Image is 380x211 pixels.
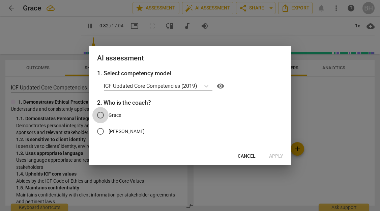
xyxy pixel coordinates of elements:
[216,82,225,90] span: visibility
[109,112,121,119] span: Grace
[215,81,226,91] button: Help
[97,69,283,78] h3: 1. Select competency model
[232,150,261,162] button: Cancel
[97,98,283,107] h3: 2. Who is the coach?
[212,81,226,91] a: Help
[97,54,283,62] h2: AI assessment
[238,153,256,160] span: Cancel
[104,82,197,90] p: ICF Updated Core Competencies (2019)
[109,128,145,135] span: [PERSON_NAME]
